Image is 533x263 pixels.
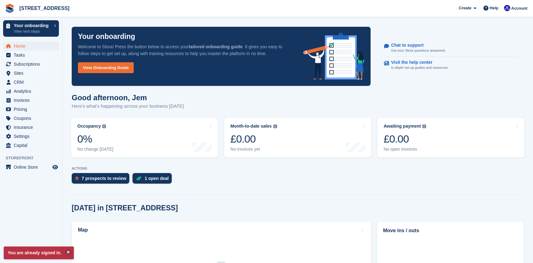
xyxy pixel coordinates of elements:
[490,5,498,11] span: Help
[273,124,277,128] img: icon-info-grey-7440780725fd019a000dd9b08b2336e03edf1995a4989e88bcd33f0948082b44.svg
[511,5,527,12] span: Account
[4,247,74,259] p: You are already signed in.
[14,69,51,77] span: Sites
[6,155,62,161] span: Storefront
[230,124,271,129] div: Month-to-date sales
[230,147,277,152] div: No invoices yet
[383,227,518,234] h2: Move ins / outs
[14,42,51,50] span: Home
[71,118,218,157] a: Occupancy 0% No change [DATE]
[459,5,471,11] span: Create
[384,124,421,129] div: Awaiting payment
[303,33,364,80] img: onboarding-info-6c161a55d2c0e0a8cae90662b2fe09162a5109e8cc188191df67fb4f79e88e88.svg
[77,133,113,145] div: 0%
[72,173,132,187] a: 7 prospects to review
[14,23,51,28] p: Your onboarding
[3,78,59,87] a: menu
[377,118,524,157] a: Awaiting payment £0.00 No open invoices
[72,204,178,212] h2: [DATE] in [STREET_ADDRESS]
[391,48,446,53] p: Get your Stora questions answered.
[14,132,51,141] span: Settings
[391,65,449,70] p: In-depth set up guides and resources.
[384,57,518,73] a: Visit the help center In-depth set up guides and resources.
[14,123,51,132] span: Insurance
[14,96,51,105] span: Invoices
[51,163,59,171] a: Preview store
[14,29,51,34] p: View next steps
[14,87,51,96] span: Analytics
[78,33,135,40] p: Your onboarding
[132,173,175,187] a: 1 open deal
[14,60,51,68] span: Subscriptions
[3,141,59,150] a: menu
[14,105,51,114] span: Pricing
[14,78,51,87] span: CRM
[3,42,59,50] a: menu
[72,93,184,102] h1: Good afternoon, Jem
[17,3,72,13] a: [STREET_ADDRESS]
[72,167,524,171] p: ACTIONS
[3,60,59,68] a: menu
[78,43,293,57] p: Welcome to Stora! Press the button below to access your . It gives you easy to follow steps to ge...
[224,118,371,157] a: Month-to-date sales £0.00 No invoices yet
[5,4,14,13] img: stora-icon-8386f47178a22dfd0bd8f6a31ec36ba5ce8667c1dd55bd0f319d3a0aa187defe.svg
[14,51,51,59] span: Tasks
[14,114,51,123] span: Coupons
[77,124,101,129] div: Occupancy
[422,124,426,128] img: icon-info-grey-7440780725fd019a000dd9b08b2336e03edf1995a4989e88bcd33f0948082b44.svg
[384,133,426,145] div: £0.00
[3,132,59,141] a: menu
[3,87,59,96] a: menu
[3,20,59,37] a: Your onboarding View next steps
[75,176,79,180] img: prospect-51fa495bee0391a8d652442698ab0144808aea92771e9ea1ae160a38d050c398.svg
[72,103,184,110] p: Here's what's happening across your business [DATE]
[3,105,59,114] a: menu
[3,114,59,123] a: menu
[3,163,59,171] a: menu
[391,60,444,65] p: Visit the help center
[391,43,441,48] p: Chat to support
[82,176,126,181] div: 7 prospects to review
[136,176,142,181] img: deal-1b604bf984904fb50ccaf53a9ad4b4a5d6e5aea283cecdc64d6e3604feb123c2.svg
[230,133,277,145] div: £0.00
[14,163,51,171] span: Online Store
[78,62,134,73] a: View Onboarding Guide
[145,176,169,181] div: 1 open deal
[384,147,426,152] div: No open invoices
[3,123,59,132] a: menu
[78,227,88,233] h2: Map
[77,147,113,152] div: No change [DATE]
[3,51,59,59] a: menu
[504,5,510,11] img: Jem Plester
[14,141,51,150] span: Capital
[384,40,518,57] a: Chat to support Get your Stora questions answered.
[189,44,242,49] strong: tailored onboarding guide
[102,124,106,128] img: icon-info-grey-7440780725fd019a000dd9b08b2336e03edf1995a4989e88bcd33f0948082b44.svg
[3,96,59,105] a: menu
[3,69,59,77] a: menu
